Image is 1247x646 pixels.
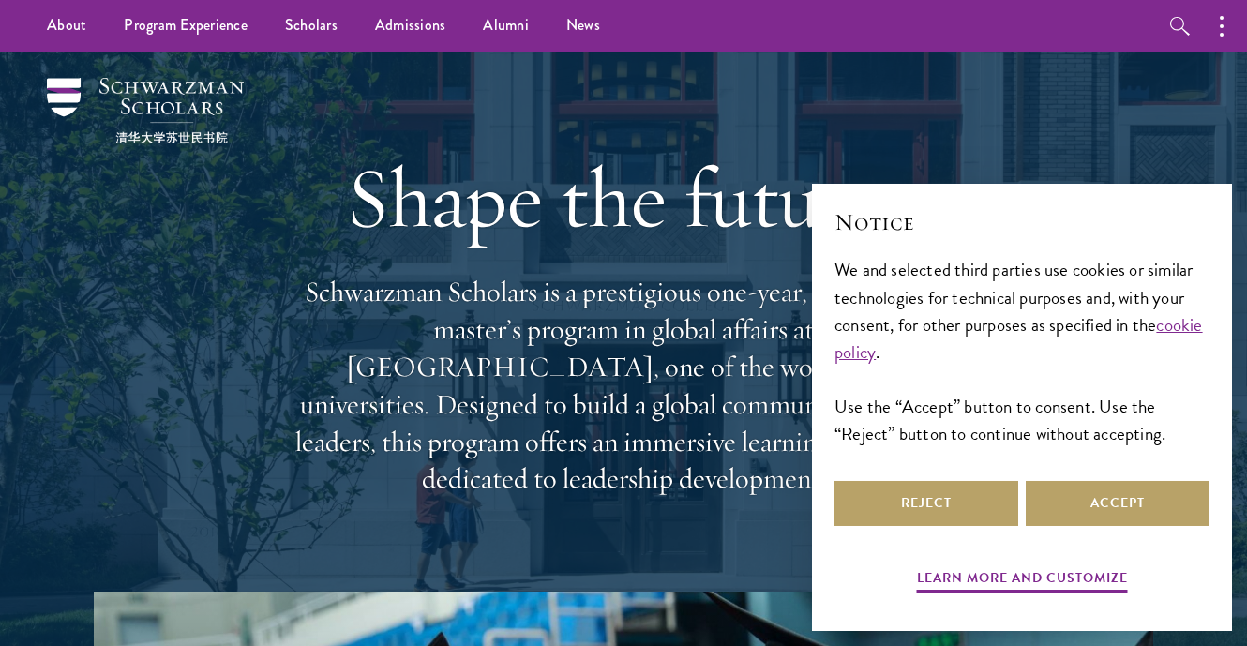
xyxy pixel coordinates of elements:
[834,256,1209,446] div: We and selected third parties use cookies or similar technologies for technical purposes and, wit...
[834,481,1018,526] button: Reject
[286,145,961,250] h1: Shape the future.
[917,566,1128,595] button: Learn more and customize
[834,206,1209,238] h2: Notice
[834,311,1203,366] a: cookie policy
[1026,481,1209,526] button: Accept
[47,78,244,143] img: Schwarzman Scholars
[286,274,961,498] p: Schwarzman Scholars is a prestigious one-year, fully funded master’s program in global affairs at...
